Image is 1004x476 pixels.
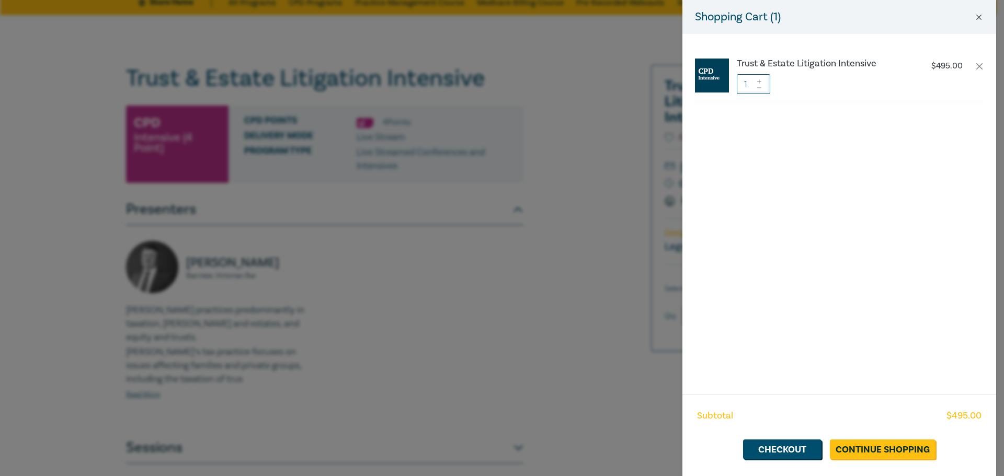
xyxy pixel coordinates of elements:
img: CPD%20Intensive.jpg [695,59,729,92]
a: Checkout [743,439,822,459]
button: Close [974,13,984,22]
p: $ 495.00 [931,61,963,71]
span: $ 495.00 [946,409,982,423]
a: Trust & Estate Litigation Intensive [737,59,910,69]
h5: Shopping Cart ( 1 ) [695,8,781,26]
a: Continue Shopping [830,439,935,459]
input: 1 [737,74,770,94]
span: Subtotal [697,409,733,423]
